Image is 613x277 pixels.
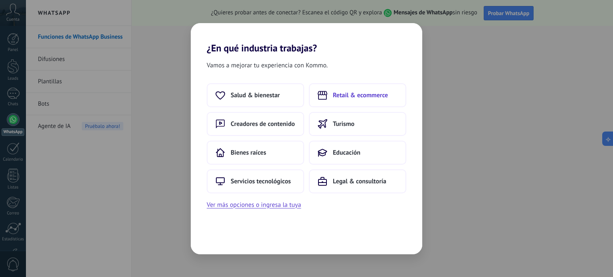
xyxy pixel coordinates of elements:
h2: ¿En qué industria trabajas? [191,23,422,54]
button: Salud & bienestar [207,83,304,107]
button: Servicios tecnológicos [207,169,304,193]
button: Creadores de contenido [207,112,304,136]
button: Bienes raíces [207,141,304,165]
button: Educación [309,141,406,165]
span: Retail & ecommerce [333,91,388,99]
span: Creadores de contenido [231,120,295,128]
span: Bienes raíces [231,149,266,157]
span: Turismo [333,120,354,128]
span: Educación [333,149,360,157]
span: Vamos a mejorar tu experiencia con Kommo. [207,60,328,71]
button: Legal & consultoría [309,169,406,193]
button: Ver más opciones o ingresa la tuya [207,200,301,210]
button: Turismo [309,112,406,136]
span: Legal & consultoría [333,177,386,185]
button: Retail & ecommerce [309,83,406,107]
span: Salud & bienestar [231,91,280,99]
span: Servicios tecnológicos [231,177,291,185]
